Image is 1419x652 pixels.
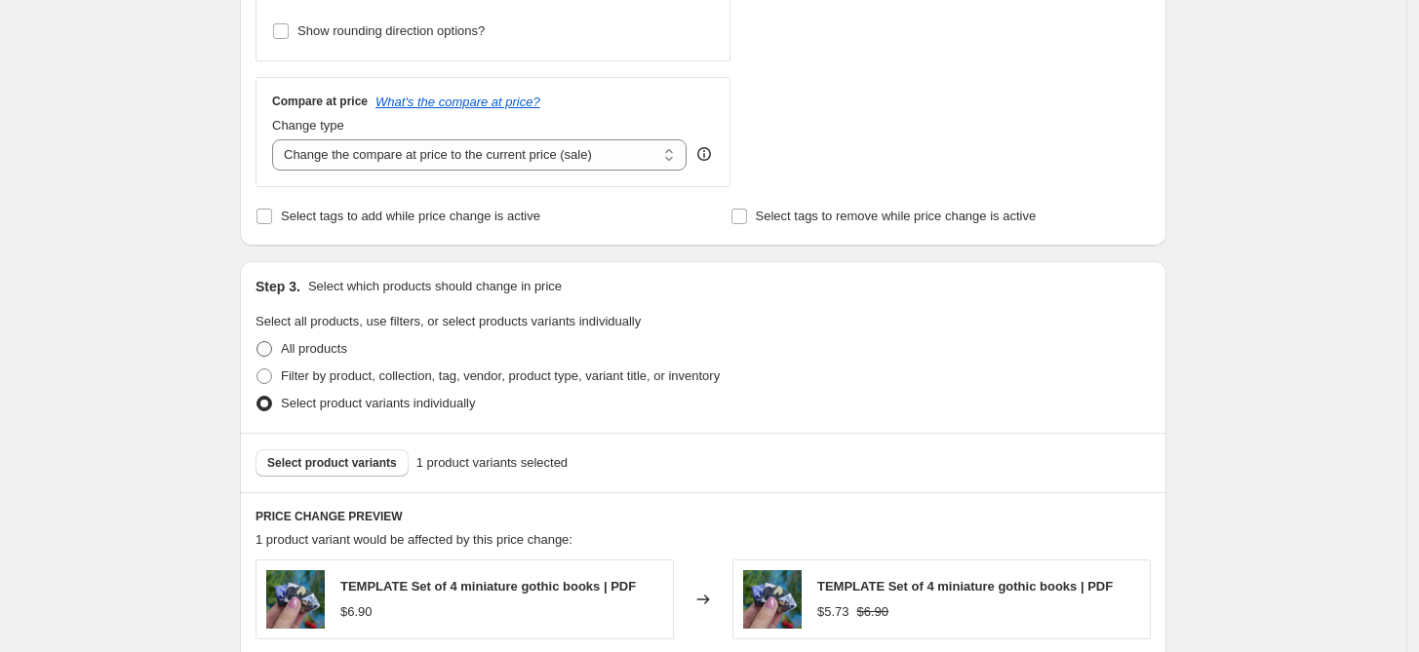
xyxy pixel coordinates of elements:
div: $5.73 [817,602,849,622]
span: Select all products, use filters, or select products variants individually [256,314,641,328]
h3: Compare at price [272,94,368,109]
img: 10_0d597681-66ef-4c6d-a2e3-98dcfdbfd329_80x.jpg [743,570,802,629]
img: 10_0d597681-66ef-4c6d-a2e3-98dcfdbfd329_80x.jpg [266,570,325,629]
span: Change type [272,118,344,133]
h6: PRICE CHANGE PREVIEW [256,509,1151,524]
span: 1 product variant would be affected by this price change: [256,532,572,547]
strike: $6.90 [857,602,889,622]
span: Select tags to remove while price change is active [756,209,1037,223]
button: What's the compare at price? [375,95,540,109]
span: Select product variants [267,455,397,471]
span: All products [281,341,347,356]
p: Select which products should change in price [308,277,562,296]
span: Select tags to add while price change is active [281,209,540,223]
span: TEMPLATE Set of 4 miniature gothic books | PDF [340,579,636,594]
span: TEMPLATE Set of 4 miniature gothic books | PDF [817,579,1113,594]
span: Filter by product, collection, tag, vendor, product type, variant title, or inventory [281,368,720,383]
div: help [694,144,714,164]
h2: Step 3. [256,277,300,296]
span: Select product variants individually [281,396,475,410]
div: $6.90 [340,602,373,622]
span: 1 product variants selected [416,453,568,473]
span: Show rounding direction options? [297,23,485,38]
button: Select product variants [256,449,409,477]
